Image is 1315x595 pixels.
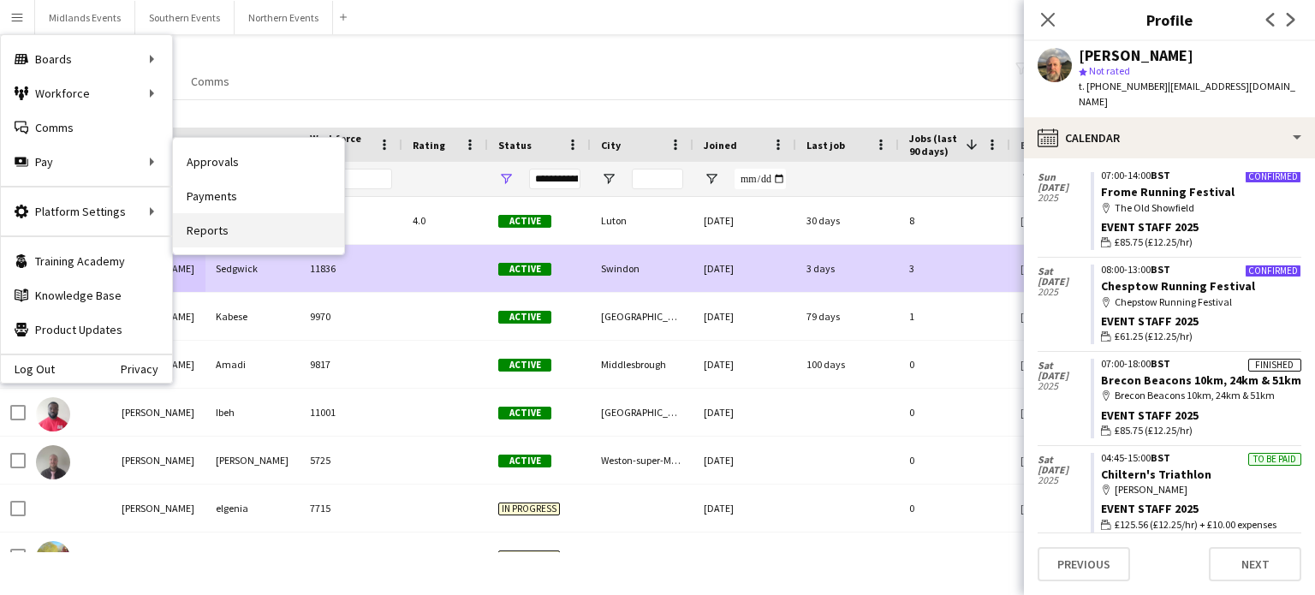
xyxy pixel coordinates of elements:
[1115,423,1193,438] span: £85.75 (£12.25/hr)
[899,245,1010,292] div: 3
[205,341,300,388] div: Amadi
[1,42,172,76] div: Boards
[191,74,229,89] span: Comms
[498,215,551,228] span: Active
[601,171,616,187] button: Open Filter Menu
[899,533,1010,580] div: 0
[1248,359,1301,372] div: Finished
[899,485,1010,532] div: 0
[1101,170,1301,181] div: 07:00-14:00
[693,197,796,244] div: [DATE]
[591,197,693,244] div: Luton
[704,139,737,152] span: Joined
[1101,219,1301,235] div: Event Staff 2025
[693,293,796,340] div: [DATE]
[498,359,551,372] span: Active
[796,293,899,340] div: 79 days
[1038,547,1130,581] button: Previous
[498,139,532,152] span: Status
[591,245,693,292] div: Swindon
[111,389,205,436] div: [PERSON_NAME]
[704,171,719,187] button: Open Filter Menu
[1245,265,1301,277] div: Confirmed
[1,278,172,312] a: Knowledge Base
[601,139,621,152] span: City
[1079,48,1193,63] div: [PERSON_NAME]
[111,485,205,532] div: [PERSON_NAME]
[806,139,845,152] span: Last job
[591,293,693,340] div: [GEOGRAPHIC_DATA]
[205,389,300,436] div: Ibeh
[205,245,300,292] div: Sedgwick
[205,293,300,340] div: Kabese
[1151,263,1170,276] span: BST
[1079,80,1295,108] span: | [EMAIL_ADDRESS][DOMAIN_NAME]
[300,341,402,388] div: 9817
[184,70,236,92] a: Comms
[1038,193,1091,203] span: 2025
[1,76,172,110] div: Workforce
[1024,117,1315,158] div: Calendar
[1101,372,1301,388] a: Brecon Beacons 10km, 24km & 51km
[1089,64,1130,77] span: Not rated
[498,311,551,324] span: Active
[1101,408,1301,423] div: Event Staff 2025
[591,533,693,580] div: [GEOGRAPHIC_DATA]
[498,263,551,276] span: Active
[899,437,1010,484] div: 0
[1115,517,1276,533] span: £125.56 (£12.25/hr) + £10.00 expenses
[35,1,135,34] button: Midlands Events
[1,362,55,376] a: Log Out
[36,541,70,575] img: Christopher Ellis
[498,171,514,187] button: Open Filter Menu
[300,533,402,580] div: 5990
[1115,329,1193,344] span: £61.25 (£12.25/hr)
[1020,171,1036,187] button: Open Filter Menu
[693,389,796,436] div: [DATE]
[1101,265,1301,275] div: 08:00-13:00
[1038,381,1091,391] span: 2025
[1151,357,1170,370] span: BST
[235,1,333,34] button: Northern Events
[300,389,402,436] div: 11001
[1,194,172,229] div: Platform Settings
[1151,451,1170,464] span: BST
[1,110,172,145] a: Comms
[1101,184,1235,199] a: Frome Running Festival
[205,485,300,532] div: elgenia
[300,245,402,292] div: 11836
[591,341,693,388] div: Middlesbrough
[1038,475,1091,485] span: 2025
[1,244,172,278] a: Training Academy
[1209,547,1301,581] button: Next
[1151,169,1170,181] span: BST
[498,550,560,563] span: In progress
[796,245,899,292] div: 3 days
[300,485,402,532] div: 7715
[1245,170,1301,183] div: Confirmed
[121,362,172,376] a: Privacy
[899,341,1010,388] div: 0
[693,533,796,580] div: [DATE]
[1038,360,1091,371] span: Sat
[899,389,1010,436] div: 0
[909,132,959,158] span: Jobs (last 90 days)
[1101,200,1301,216] div: The Old Showfield
[498,407,551,419] span: Active
[1101,453,1301,463] div: 04:45-15:00
[173,179,344,213] a: Payments
[1038,266,1091,277] span: Sat
[1101,388,1301,403] div: Brecon Beacons 10km, 24km & 51km
[111,533,205,580] div: [PERSON_NAME]
[591,389,693,436] div: [GEOGRAPHIC_DATA]
[498,503,560,515] span: In progress
[1038,465,1091,475] span: [DATE]
[899,197,1010,244] div: 8
[693,485,796,532] div: [DATE]
[173,213,344,247] a: Reports
[111,437,205,484] div: [PERSON_NAME]
[1038,172,1091,182] span: Sun
[796,341,899,388] div: 100 days
[1024,9,1315,31] h3: Profile
[402,197,488,244] div: 4.0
